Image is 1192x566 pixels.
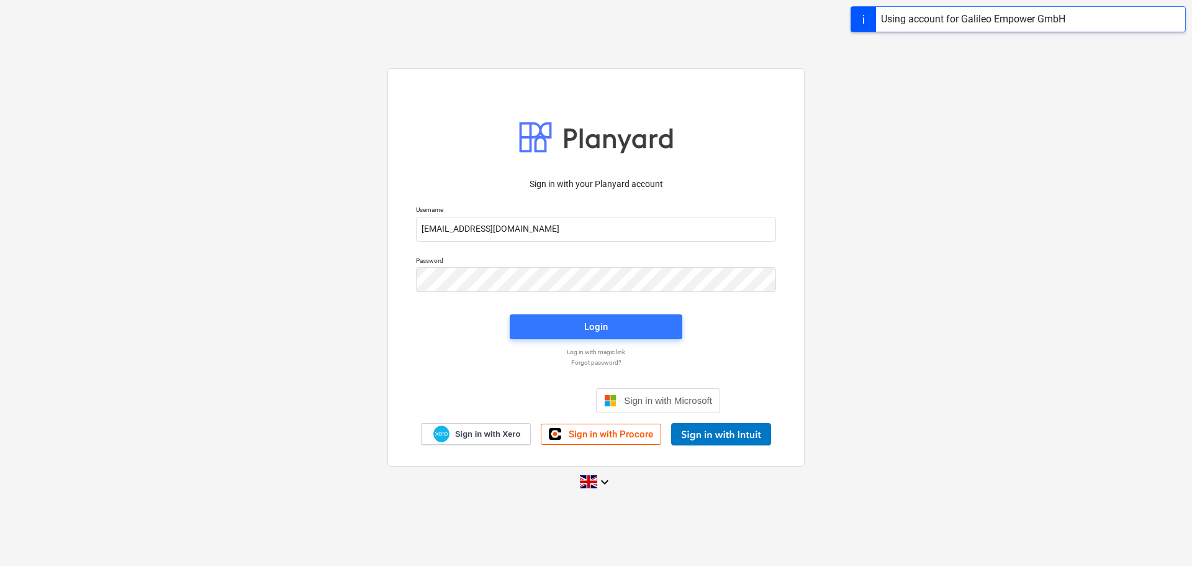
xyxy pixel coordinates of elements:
[416,206,776,216] p: Username
[624,395,712,406] span: Sign in with Microsoft
[416,257,776,267] p: Password
[416,178,776,191] p: Sign in with your Planyard account
[433,426,449,442] img: Xero logo
[597,475,612,490] i: keyboard_arrow_down
[584,319,608,335] div: Login
[541,424,661,445] a: Sign in with Procore
[455,429,520,440] span: Sign in with Xero
[416,217,776,242] input: Username
[881,12,1065,27] div: Using account for Galileo Empower GmbH
[569,429,653,440] span: Sign in with Procore
[466,387,592,414] iframe: Sign in with Google Button
[604,395,616,407] img: Microsoft logo
[421,423,531,445] a: Sign in with Xero
[410,358,782,367] a: Forgot password?
[510,314,682,339] button: Login
[410,348,782,356] a: Log in with magic link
